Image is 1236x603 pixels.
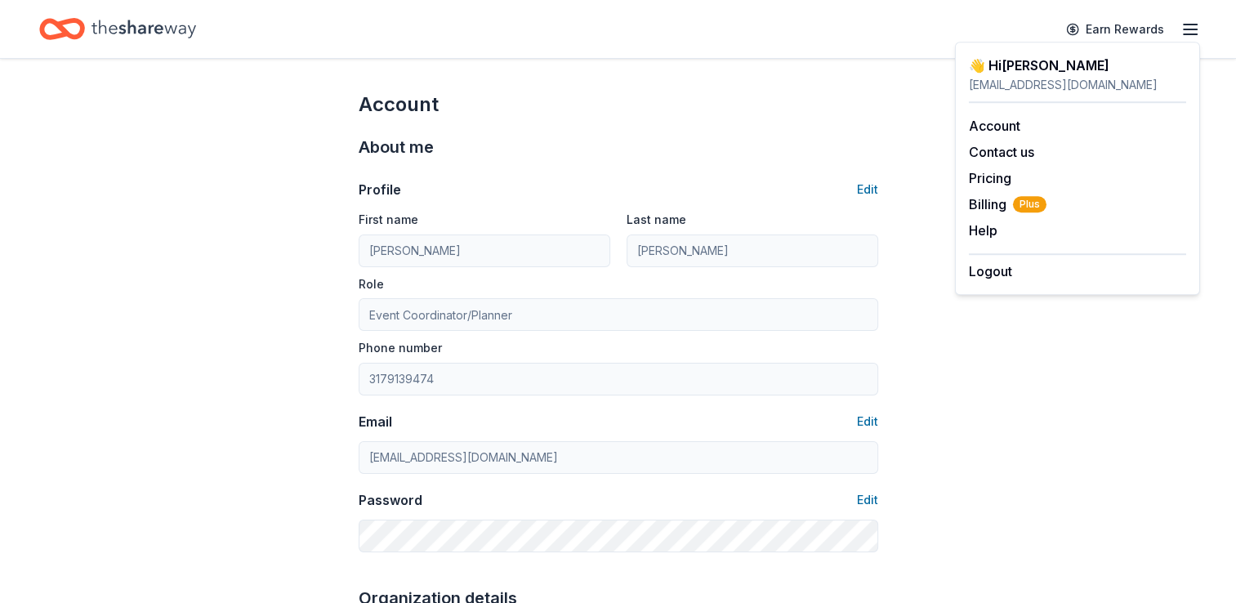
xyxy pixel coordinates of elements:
[969,221,997,240] button: Help
[969,56,1186,75] div: 👋 Hi [PERSON_NAME]
[359,212,418,228] label: First name
[359,276,384,293] label: Role
[627,212,686,228] label: Last name
[969,75,1186,95] div: [EMAIL_ADDRESS][DOMAIN_NAME]
[1013,196,1046,212] span: Plus
[857,490,878,510] button: Edit
[359,340,442,356] label: Phone number
[857,180,878,199] button: Edit
[1056,15,1174,44] a: Earn Rewards
[969,194,1046,214] span: Billing
[39,10,196,48] a: Home
[359,92,878,118] div: Account
[969,261,1012,281] button: Logout
[969,170,1011,186] a: Pricing
[359,180,401,199] div: Profile
[857,412,878,431] button: Edit
[359,490,422,510] div: Password
[359,412,392,431] div: Email
[359,134,878,160] div: About me
[969,118,1020,134] a: Account
[969,142,1034,162] button: Contact us
[969,194,1046,214] button: BillingPlus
